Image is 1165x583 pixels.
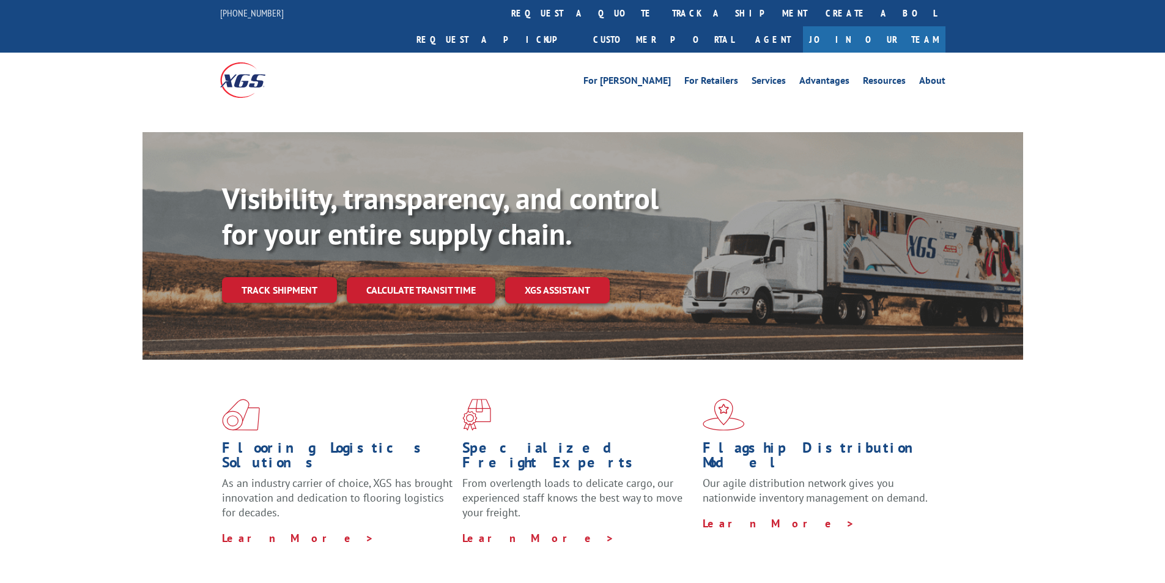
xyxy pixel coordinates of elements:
a: [PHONE_NUMBER] [220,7,284,19]
a: Services [752,76,786,89]
p: From overlength loads to delicate cargo, our experienced staff knows the best way to move your fr... [462,476,693,530]
a: XGS ASSISTANT [505,277,610,303]
a: Advantages [799,76,849,89]
h1: Flagship Distribution Model [703,440,934,476]
img: xgs-icon-total-supply-chain-intelligence-red [222,399,260,431]
a: About [919,76,945,89]
span: As an industry carrier of choice, XGS has brought innovation and dedication to flooring logistics... [222,476,453,519]
a: Agent [743,26,803,53]
h1: Flooring Logistics Solutions [222,440,453,476]
span: Our agile distribution network gives you nationwide inventory management on demand. [703,476,928,505]
a: Track shipment [222,277,337,303]
img: xgs-icon-focused-on-flooring-red [462,399,491,431]
img: xgs-icon-flagship-distribution-model-red [703,399,745,431]
a: Calculate transit time [347,277,495,303]
a: Request a pickup [407,26,584,53]
a: Learn More > [703,516,855,530]
a: Learn More > [462,531,615,545]
a: For Retailers [684,76,738,89]
a: Join Our Team [803,26,945,53]
a: Resources [863,76,906,89]
a: Learn More > [222,531,374,545]
h1: Specialized Freight Experts [462,440,693,476]
a: Customer Portal [584,26,743,53]
a: For [PERSON_NAME] [583,76,671,89]
b: Visibility, transparency, and control for your entire supply chain. [222,179,659,253]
